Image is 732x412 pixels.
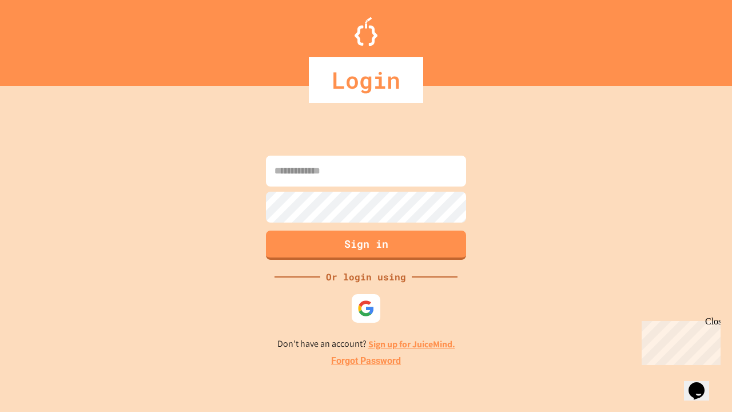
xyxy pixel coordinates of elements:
div: Login [309,57,423,103]
img: Logo.svg [355,17,377,46]
a: Forgot Password [331,354,401,368]
iframe: chat widget [684,366,721,401]
img: google-icon.svg [357,300,375,317]
button: Sign in [266,231,466,260]
a: Sign up for JuiceMind. [368,338,455,350]
p: Don't have an account? [277,337,455,351]
div: Or login using [320,270,412,284]
div: Chat with us now!Close [5,5,79,73]
iframe: chat widget [637,316,721,365]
